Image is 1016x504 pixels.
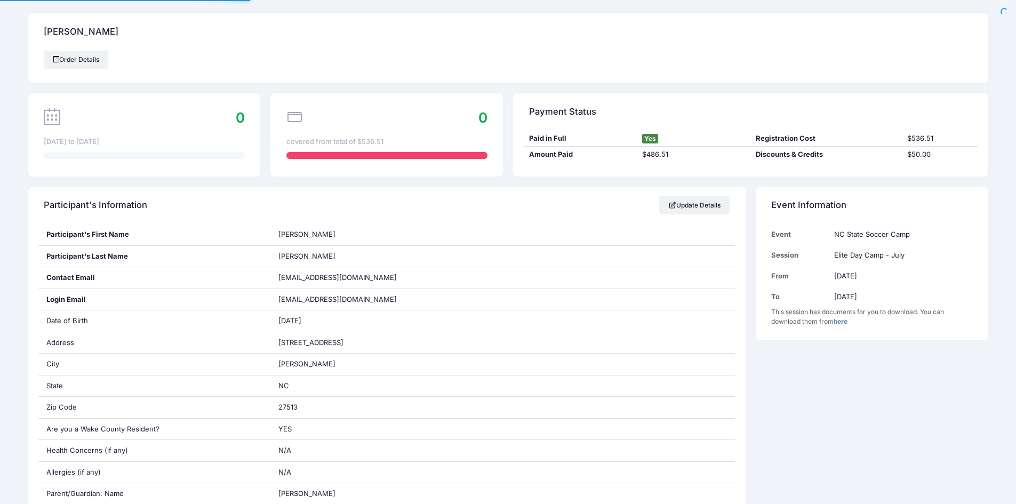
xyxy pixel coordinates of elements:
[771,266,829,286] td: From
[38,462,270,483] div: Allergies (if any)
[38,310,270,332] div: Date of Birth
[38,440,270,461] div: Health Concerns (if any)
[834,317,847,325] a: here
[659,196,730,214] a: Update Details
[38,375,270,397] div: State
[44,17,118,47] h4: [PERSON_NAME]
[771,245,829,266] td: Session
[278,489,335,498] span: [PERSON_NAME]
[524,149,637,160] div: Amount Paid
[771,307,972,326] div: This session has documents for you to download. You can download them from
[278,338,343,347] span: [STREET_ADDRESS]
[771,224,829,245] td: Event
[771,190,846,221] h4: Event Information
[236,109,245,126] span: 0
[38,397,270,418] div: Zip Code
[529,97,596,127] h4: Payment Status
[829,245,972,266] td: Elite Day Camp - July
[278,381,289,390] span: NC
[829,286,972,307] td: [DATE]
[286,137,487,147] div: covered from total of $536.51
[38,419,270,440] div: Are you a Wake County Resident?
[278,294,412,305] span: [EMAIL_ADDRESS][DOMAIN_NAME]
[637,149,751,160] div: $486.51
[278,359,335,368] span: [PERSON_NAME]
[278,446,291,454] span: N/A
[44,190,147,221] h4: Participant's Information
[524,133,637,144] div: Paid in Full
[44,137,245,147] div: [DATE] to [DATE]
[829,266,972,286] td: [DATE]
[771,286,829,307] td: To
[278,425,292,433] span: YES
[750,149,902,160] div: Discounts & Credits
[902,149,978,160] div: $50.00
[278,468,291,476] span: N/A
[38,332,270,354] div: Address
[38,224,270,245] div: Participant's First Name
[829,224,972,245] td: NC State Soccer Camp
[478,109,487,126] span: 0
[278,273,397,282] span: [EMAIL_ADDRESS][DOMAIN_NAME]
[44,51,109,69] a: Order Details
[38,289,270,310] div: Login Email
[38,354,270,375] div: City
[278,316,301,325] span: [DATE]
[750,133,902,144] div: Registration Cost
[278,403,298,411] span: 27513
[278,230,335,238] span: [PERSON_NAME]
[38,267,270,289] div: Contact Email
[38,246,270,267] div: Participant's Last Name
[902,133,978,144] div: $536.51
[642,134,658,143] span: Yes
[278,252,335,260] span: [PERSON_NAME]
